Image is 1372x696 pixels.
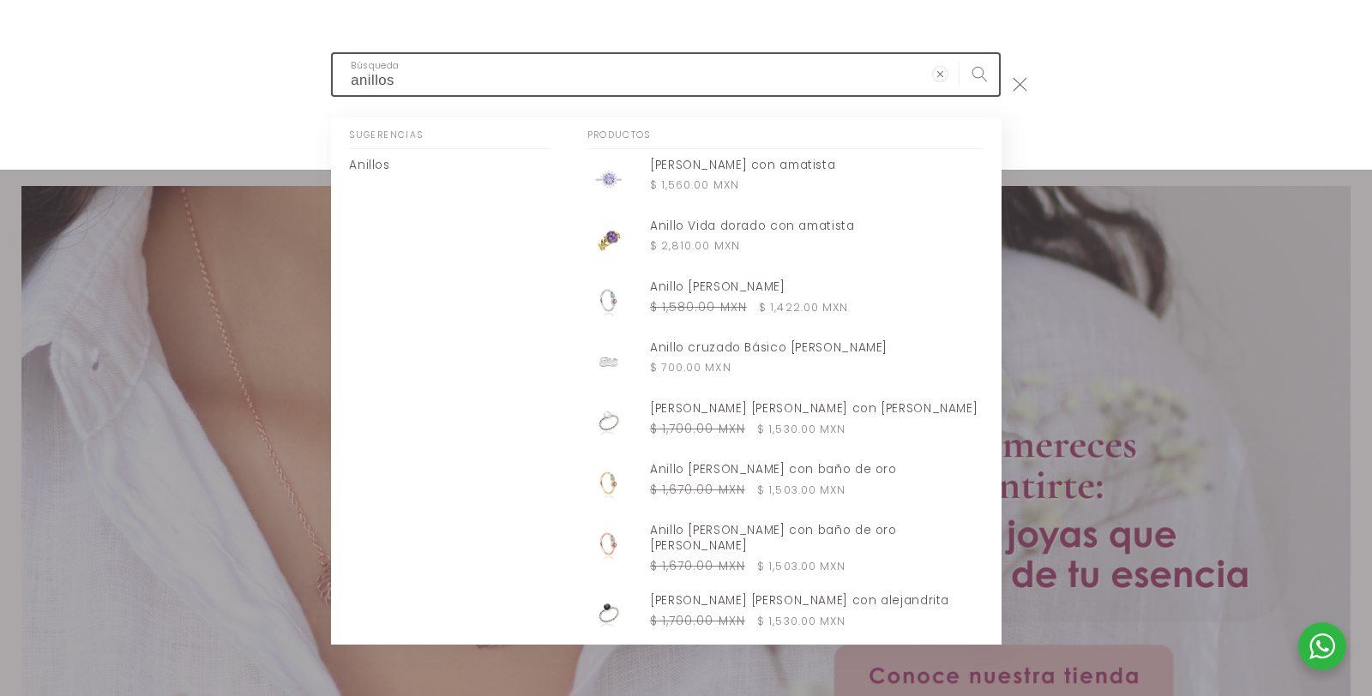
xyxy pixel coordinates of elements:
p: Anillo [PERSON_NAME] con baño de oro [PERSON_NAME] [650,523,984,554]
p: [PERSON_NAME] con amatista [650,158,984,173]
img: Anillo Iris de plata con baño de oro [587,462,630,505]
s: $ 1,700.00 MXN [650,421,745,438]
p: [PERSON_NAME] [PERSON_NAME] con alejandrita [650,593,984,609]
img: Anillo Bejuco de plata con alejandrita [587,593,630,636]
a: Anillo [PERSON_NAME] con baño de oro $ 1,670.00 MXN $ 1,503.00 MXN [569,453,1002,514]
s: $ 1,670.00 MXN [650,558,745,575]
span: $ 1,503.00 MXN [757,559,845,575]
img: Anillo Vida dorado con amatista [587,219,630,261]
p: Anillo [PERSON_NAME] [650,279,984,295]
span: $ 1,530.00 MXN [757,614,845,630]
img: Anillo Bejuco de plata con topacio blanco [587,401,630,444]
img: Anillo cruzado Básico de plata [587,340,630,383]
s: $ 1,700.00 MXN [650,613,745,630]
a: Anillo Vida dorado con amatista $ 2,810.00 MXN [569,210,1002,271]
button: Cerrar [1000,65,1039,105]
img: Anillo Iris de plata [587,279,630,322]
s: $ 1,670.00 MXN [650,482,745,499]
button: Búsqueda [960,54,999,93]
input: Búsqueda [333,54,999,94]
p: Anillo [PERSON_NAME] con baño de oro [650,462,984,477]
span: $ 1,530.00 MXN [757,422,845,438]
button: Borrar término de búsqueda [920,54,960,93]
a: [PERSON_NAME] [PERSON_NAME] con alejandrita $ 1,700.00 MXN $ 1,530.00 MXN [569,585,1002,645]
s: $ 1,580.00 MXN [650,299,747,316]
a: Anillo cruzado Básico [PERSON_NAME] $ 700.00 MXN [569,332,1002,393]
img: Anillo Jazmín de plata con amatista [587,158,630,201]
span: $ 1,422.00 MXN [759,300,848,316]
p: Anillos [349,158,389,173]
span: $ 2,810.00 MXN [650,238,740,255]
p: [PERSON_NAME] [PERSON_NAME] con [PERSON_NAME] [650,401,984,417]
p: Anillo Vida dorado con amatista [650,219,984,234]
a: Anillo [PERSON_NAME] $ 1,580.00 MXN $ 1,422.00 MXN [569,271,1002,332]
a: [PERSON_NAME] con amatista $ 1,560.00 MXN [569,149,1002,210]
a: [PERSON_NAME] [PERSON_NAME] con [PERSON_NAME] $ 1,700.00 MXN $ 1,530.00 MXN [569,393,1002,453]
a: Anillo [PERSON_NAME] con baño de oro [PERSON_NAME] $ 1,670.00 MXN $ 1,503.00 MXN [569,514,1002,585]
span: $ 1,560.00 MXN [650,177,739,194]
a: Anillos [331,149,569,183]
p: Anillo cruzado Básico [PERSON_NAME] [650,340,984,356]
span: $ 700.00 MXN [650,360,731,376]
h2: Productos [587,117,984,149]
h2: Sugerencias [349,117,551,149]
span: $ 1,503.00 MXN [757,483,845,499]
img: Anillo Iris de plata con baño de oro rosa [587,523,630,566]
